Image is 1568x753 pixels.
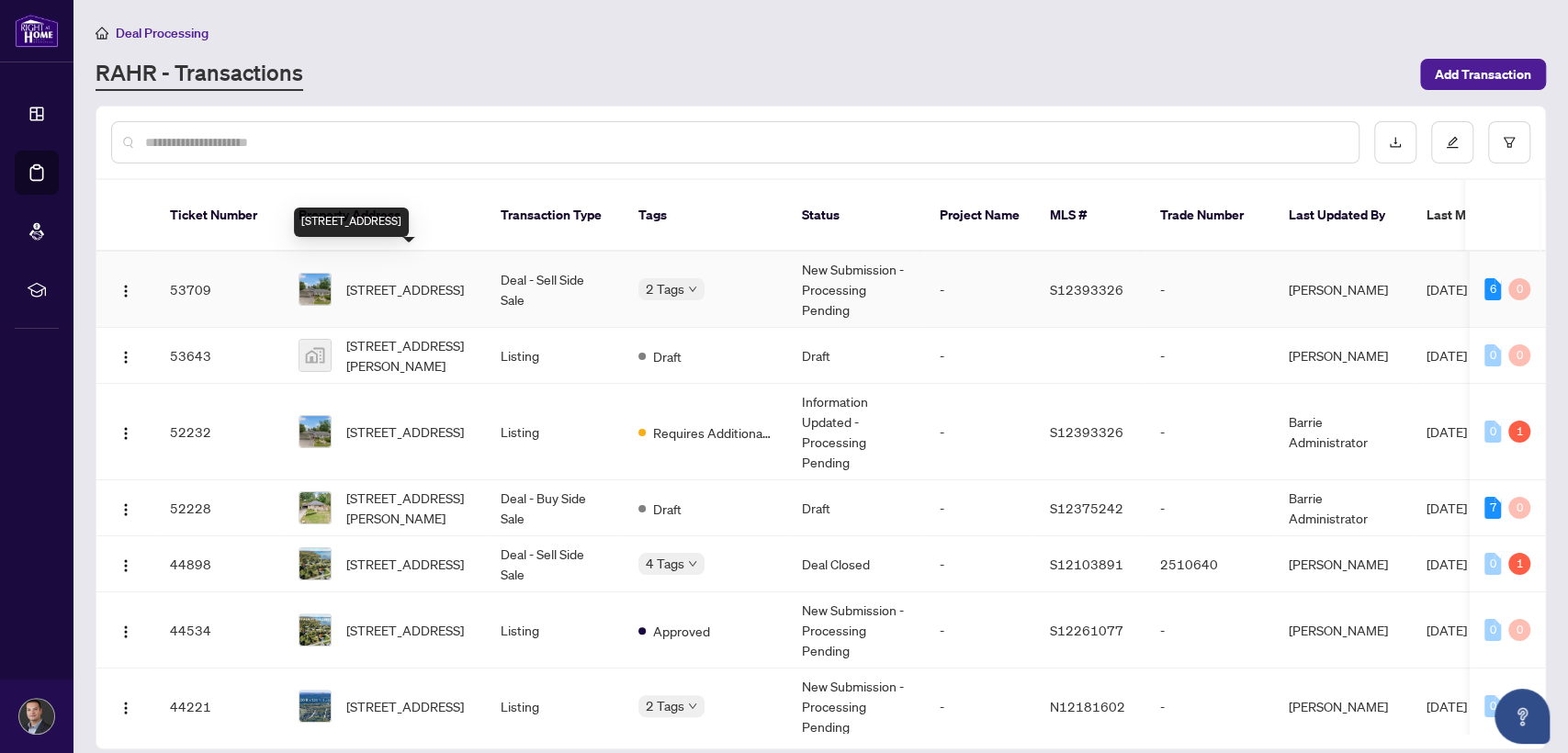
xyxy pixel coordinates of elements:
img: thumbnail-img [299,691,331,722]
span: Last Modified Date [1427,205,1539,225]
td: - [1145,384,1274,480]
span: edit [1446,136,1459,149]
span: download [1389,136,1402,149]
button: Logo [111,275,141,304]
button: Logo [111,417,141,446]
td: 44534 [155,592,284,669]
div: 1 [1508,553,1530,575]
img: thumbnail-img [299,548,331,579]
td: - [925,252,1035,328]
td: Listing [486,328,624,384]
div: 0 [1484,619,1501,641]
img: Logo [118,502,133,517]
td: 53709 [155,252,284,328]
div: 0 [1484,421,1501,443]
img: thumbnail-img [299,492,331,523]
div: 0 [1508,497,1530,519]
div: 0 [1508,619,1530,641]
th: Transaction Type [486,180,624,252]
td: 52228 [155,480,284,536]
th: Trade Number [1145,180,1274,252]
span: down [688,559,697,568]
th: Project Name [925,180,1035,252]
span: N12181602 [1050,698,1125,714]
td: - [925,536,1035,592]
th: Tags [624,180,787,252]
button: Logo [111,549,141,579]
td: 2510640 [1145,536,1274,592]
td: Deal - Sell Side Sale [486,252,624,328]
span: [DATE] [1427,698,1467,714]
button: Open asap [1495,689,1550,744]
span: 2 Tags [646,278,684,299]
span: Draft [653,499,682,519]
button: download [1374,121,1416,163]
img: Profile Icon [19,699,54,734]
td: - [1145,328,1274,384]
span: [DATE] [1427,281,1467,298]
img: Logo [118,701,133,715]
span: [DATE] [1427,500,1467,516]
button: Logo [111,341,141,370]
td: Draft [787,328,925,384]
td: Deal - Buy Side Sale [486,480,624,536]
button: filter [1488,121,1530,163]
img: Logo [118,624,133,639]
td: 53643 [155,328,284,384]
td: [PERSON_NAME] [1274,592,1412,669]
span: Add Transaction [1435,60,1531,89]
span: down [688,702,697,711]
th: Property Address [284,180,486,252]
span: [STREET_ADDRESS][PERSON_NAME] [346,488,471,528]
div: 0 [1508,278,1530,300]
span: Approved [653,621,710,641]
span: S12261077 [1050,622,1123,638]
span: S12103891 [1050,556,1123,572]
span: S12393326 [1050,281,1123,298]
td: Information Updated - Processing Pending [787,384,925,480]
td: 44898 [155,536,284,592]
span: down [688,285,697,294]
td: Barrie Administrator [1274,480,1412,536]
span: Draft [653,346,682,366]
td: [PERSON_NAME] [1274,669,1412,745]
span: 2 Tags [646,695,684,716]
span: Requires Additional Docs [653,422,773,443]
button: Logo [111,615,141,645]
div: 0 [1484,695,1501,717]
div: 1 [1508,421,1530,443]
td: - [1145,592,1274,669]
div: [STREET_ADDRESS] [294,208,409,237]
span: S12393326 [1050,423,1123,440]
td: Deal Closed [787,536,925,592]
td: 44221 [155,669,284,745]
span: filter [1503,136,1516,149]
span: 4 Tags [646,553,684,574]
img: Logo [118,350,133,365]
img: logo [15,14,59,48]
img: thumbnail-img [299,274,331,305]
div: 0 [1484,344,1501,366]
img: thumbnail-img [299,340,331,371]
td: - [925,669,1035,745]
td: New Submission - Processing Pending [787,669,925,745]
span: Deal Processing [116,25,209,41]
td: Draft [787,480,925,536]
span: [STREET_ADDRESS] [346,620,464,640]
td: - [925,480,1035,536]
img: thumbnail-img [299,614,331,646]
span: home [96,27,108,39]
span: [DATE] [1427,347,1467,364]
td: - [1145,669,1274,745]
span: [DATE] [1427,423,1467,440]
div: 0 [1484,553,1501,575]
td: 52232 [155,384,284,480]
button: Logo [111,493,141,523]
td: [PERSON_NAME] [1274,536,1412,592]
td: Deal - Sell Side Sale [486,536,624,592]
td: New Submission - Processing Pending [787,592,925,669]
span: [STREET_ADDRESS] [346,554,464,574]
button: Add Transaction [1420,59,1546,90]
th: Ticket Number [155,180,284,252]
td: New Submission - Processing Pending [787,252,925,328]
